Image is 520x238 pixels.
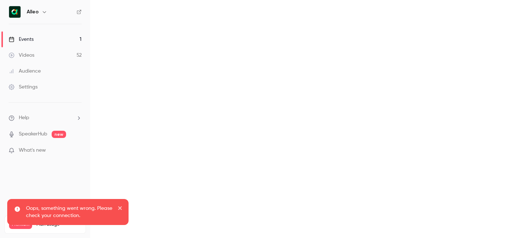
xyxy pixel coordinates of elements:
h6: Alleo [27,8,39,16]
div: Settings [9,83,38,91]
span: new [52,131,66,138]
div: Events [9,36,34,43]
div: Videos [9,52,34,59]
span: What's new [19,147,46,154]
button: close [118,205,123,213]
a: SpeakerHub [19,130,47,138]
div: Audience [9,68,41,75]
img: Alleo [9,6,21,18]
span: Help [19,114,29,122]
li: help-dropdown-opener [9,114,82,122]
p: Oops, something went wrong. Please check your connection. [26,205,113,219]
